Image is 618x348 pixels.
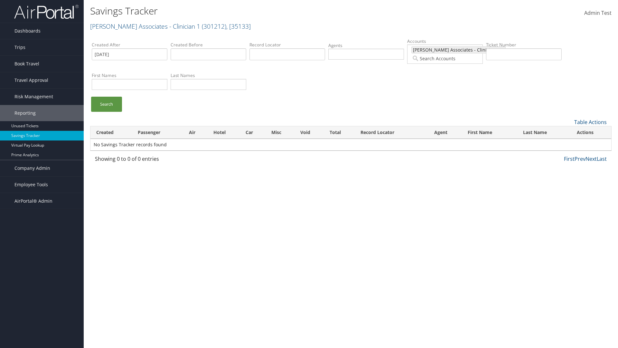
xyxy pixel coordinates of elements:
span: Admin Test [584,9,612,16]
th: Created: activate to sort column ascending [90,126,132,139]
label: Last Names [171,72,246,79]
label: Created Before [171,42,246,48]
a: Next [585,155,597,162]
span: Travel Approval [14,72,48,88]
span: Reporting [14,105,36,121]
span: Risk Management [14,89,53,105]
label: First Names [92,72,167,79]
a: Last [597,155,607,162]
a: First [564,155,575,162]
span: , [ 35133 ] [226,22,251,31]
h1: Savings Tracker [90,4,438,18]
span: ( 301212 ) [202,22,226,31]
th: Total [324,126,355,139]
a: Table Actions [574,119,607,126]
span: Employee Tools [14,177,48,193]
img: airportal-logo.png [14,4,79,19]
th: Car [240,126,266,139]
label: Accounts [407,38,483,44]
label: Created After [92,42,167,48]
th: First Name [462,126,517,139]
label: Ticket Number [486,42,562,48]
th: Misc [266,126,295,139]
td: No Savings Tracker records found [90,139,611,150]
div: Showing 0 to 0 of 0 entries [95,155,216,166]
span: [PERSON_NAME] Associates - Clinician 1 [412,47,500,53]
a: Search [91,97,122,112]
a: Prev [575,155,585,162]
a: Admin Test [584,3,612,23]
label: Record Locator [249,42,325,48]
label: Agents [328,42,404,49]
a: [PERSON_NAME] Associates - Clinician 1 [90,22,251,31]
span: Book Travel [14,56,39,72]
th: Void [295,126,324,139]
span: Dashboards [14,23,41,39]
th: Passenger [132,126,183,139]
th: Actions [571,126,611,139]
th: Last Name [517,126,571,139]
th: Record Locator: activate to sort column ascending [355,126,428,139]
th: Hotel [208,126,240,139]
span: Company Admin [14,160,50,176]
span: Trips [14,39,25,55]
input: Search Accounts [411,55,478,62]
th: Air [183,126,208,139]
span: AirPortal® Admin [14,193,52,209]
th: Agent: activate to sort column descending [428,126,462,139]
